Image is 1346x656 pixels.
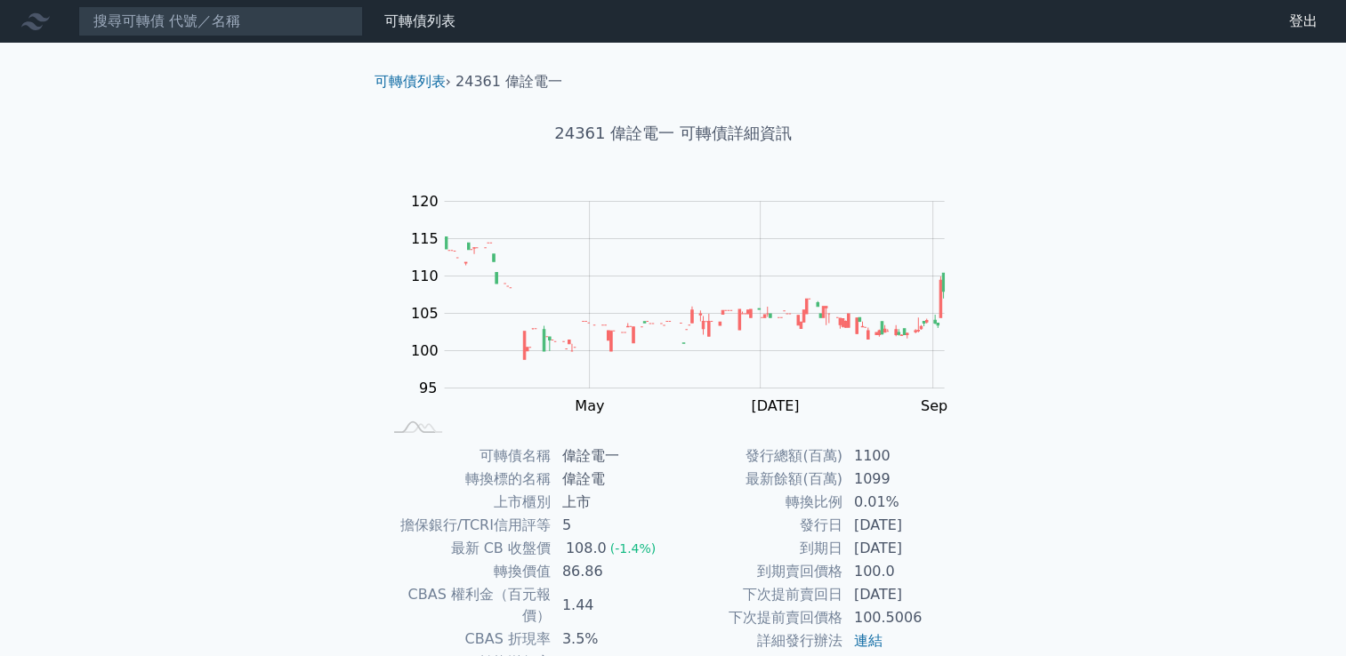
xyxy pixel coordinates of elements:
[411,230,439,247] tspan: 115
[854,632,883,649] a: 連結
[455,71,562,92] li: 24361 偉詮電一
[751,397,799,414] tspan: [DATE]
[552,514,673,537] td: 5
[552,491,673,514] td: 上市
[382,491,552,514] td: 上市櫃別
[552,468,673,491] td: 偉詮電
[78,6,363,36] input: 搜尋可轉債 代號／名稱
[673,514,843,537] td: 發行日
[673,560,843,583] td: 到期賣回價格
[384,12,455,29] a: 可轉債列表
[552,583,673,628] td: 1.44
[401,193,971,414] g: Chart
[382,444,552,468] td: 可轉債名稱
[552,444,673,468] td: 偉詮電一
[419,380,437,396] tspan: 95
[673,537,843,560] td: 到期日
[673,491,843,514] td: 轉換比例
[562,538,610,559] div: 108.0
[411,193,439,210] tspan: 120
[610,541,657,556] span: (-1.4%)
[382,514,552,537] td: 擔保銀行/TCRI信用評等
[673,606,843,629] td: 下次提前賣回價格
[843,514,965,537] td: [DATE]
[382,537,552,560] td: 最新 CB 收盤價
[575,397,604,414] tspan: May
[382,628,552,651] td: CBAS 折現率
[411,342,439,359] tspan: 100
[382,560,552,583] td: 轉換價值
[843,444,965,468] td: 1100
[673,444,843,468] td: 發行總額(百萬)
[673,583,843,606] td: 下次提前賣回日
[411,268,439,284] tspan: 110
[843,583,965,606] td: [DATE]
[843,606,965,629] td: 100.5006
[411,305,439,322] tspan: 105
[360,121,987,146] h1: 24361 偉詮電一 可轉債詳細資訊
[375,73,446,90] a: 可轉債列表
[843,537,965,560] td: [DATE]
[445,236,944,359] g: Series
[552,560,673,583] td: 86.86
[673,468,843,491] td: 最新餘額(百萬)
[375,71,451,92] li: ›
[552,628,673,651] td: 3.5%
[1275,7,1332,36] a: 登出
[921,397,947,414] tspan: Sep
[382,583,552,628] td: CBAS 權利金（百元報價）
[673,629,843,652] td: 詳細發行辦法
[843,491,965,514] td: 0.01%
[843,468,965,491] td: 1099
[382,468,552,491] td: 轉換標的名稱
[843,560,965,583] td: 100.0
